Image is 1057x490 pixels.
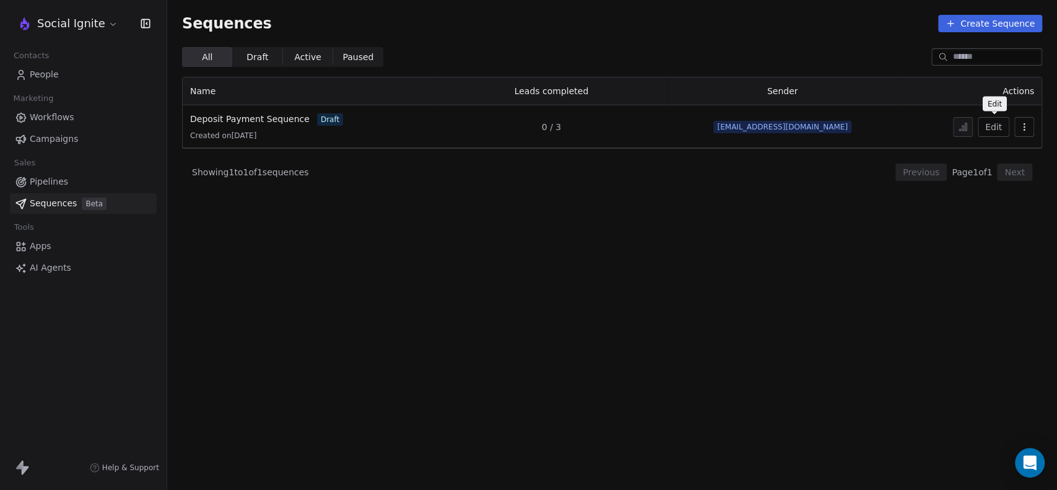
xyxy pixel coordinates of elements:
a: Workflows [10,107,157,128]
a: Deposit Payment Sequence [190,113,310,126]
span: Page 1 of 1 [952,166,992,178]
span: 0 / 3 [542,121,561,133]
span: AI Agents [30,261,71,274]
span: Tools [9,218,39,237]
span: Draft [246,51,268,64]
button: Edit [978,117,1009,137]
a: Pipelines [10,172,157,192]
span: Help & Support [102,463,159,473]
span: Apps [30,240,51,253]
a: Apps [10,236,157,256]
span: Contacts [8,46,54,65]
span: Paused [342,51,373,64]
span: Active [294,51,321,64]
span: Social Ignite [37,15,105,32]
a: SequencesBeta [10,193,157,214]
span: Workflows [30,111,74,124]
a: Help & Support [90,463,159,473]
button: Previous [895,164,947,181]
span: People [30,68,59,81]
div: Open Intercom Messenger [1015,448,1045,478]
span: [EMAIL_ADDRESS][DOMAIN_NAME] [713,121,851,133]
button: Next [997,164,1032,181]
span: Marketing [8,89,59,108]
span: Actions [1003,86,1034,96]
a: Campaigns [10,129,157,149]
span: Sequences [182,15,272,32]
span: Showing 1 to 1 of 1 sequences [192,166,309,178]
span: Name [190,86,215,96]
button: Social Ignite [15,13,121,34]
span: Sales [9,154,41,172]
span: Leads completed [515,86,589,96]
span: Beta [82,198,107,210]
span: draft [317,113,343,126]
span: Created on [DATE] [190,131,256,141]
span: Sequences [30,197,77,210]
p: Edit [988,99,1002,109]
button: Create Sequence [938,15,1042,32]
span: Pipelines [30,175,68,188]
span: Sender [767,86,798,96]
span: Campaigns [30,133,78,146]
img: Bitmap.png [17,16,32,31]
span: Deposit Payment Sequence [190,114,310,124]
a: AI Agents [10,258,157,278]
a: People [10,64,157,85]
